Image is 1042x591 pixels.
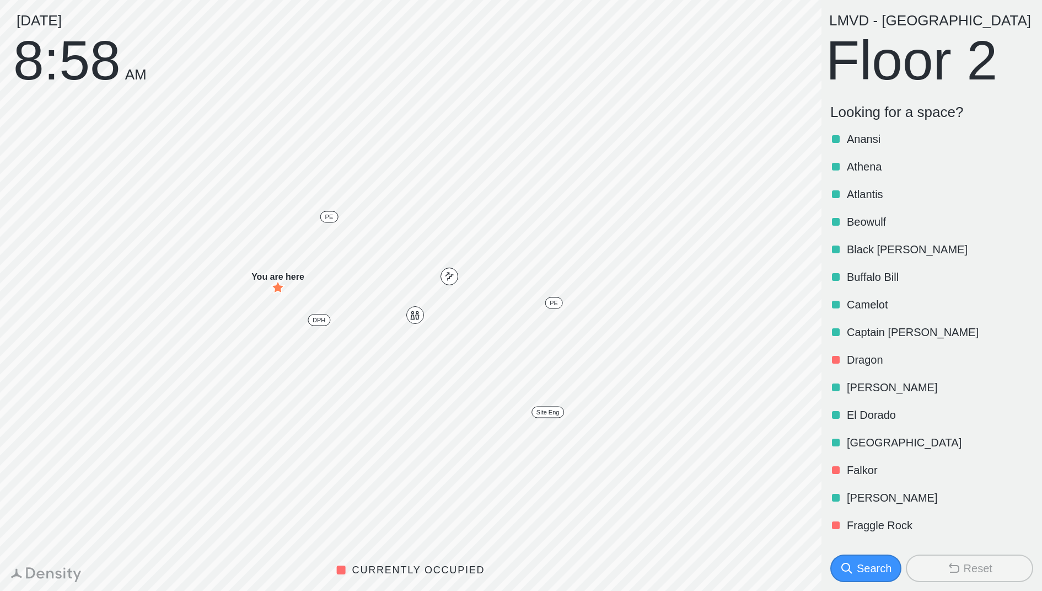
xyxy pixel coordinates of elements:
[847,352,1031,368] p: Dragon
[847,131,1031,147] p: Anansi
[830,104,1033,121] p: Looking for a space?
[847,242,1031,257] p: Black [PERSON_NAME]
[847,518,1031,533] p: Fraggle Rock
[847,214,1031,230] p: Beowulf
[847,187,1031,202] p: Atlantis
[847,269,1031,285] p: Buffalo Bill
[906,555,1033,582] button: Reset
[847,490,1031,505] p: [PERSON_NAME]
[964,561,992,576] div: Reset
[847,297,1031,312] p: Camelot
[847,435,1031,450] p: [GEOGRAPHIC_DATA]
[830,555,901,582] button: Search
[857,561,891,576] div: Search
[847,407,1031,423] p: El Dorado
[847,324,1031,340] p: Captain [PERSON_NAME]
[847,380,1031,395] p: [PERSON_NAME]
[847,462,1031,478] p: Falkor
[847,545,1031,561] p: Frankenstein
[847,159,1031,174] p: Athena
